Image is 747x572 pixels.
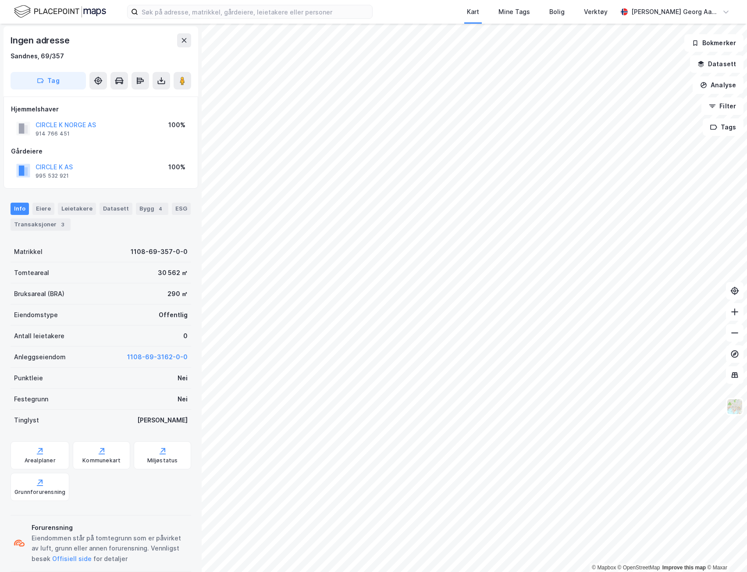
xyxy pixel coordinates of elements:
[14,373,43,383] div: Punktleie
[701,97,743,115] button: Filter
[14,489,65,496] div: Grunnforurensning
[467,7,479,17] div: Kart
[36,172,69,179] div: 995 532 921
[618,565,660,571] a: OpenStreetMap
[137,415,188,425] div: [PERSON_NAME]
[127,352,188,362] button: 1108-69-3162-0-0
[58,220,67,229] div: 3
[14,310,58,320] div: Eiendomstype
[82,457,121,464] div: Kommunekart
[158,268,188,278] div: 30 562 ㎡
[32,522,188,533] div: Forurensning
[14,394,48,404] div: Festegrunn
[156,204,165,213] div: 4
[662,565,706,571] a: Improve this map
[14,415,39,425] div: Tinglyst
[703,530,747,572] div: Kontrollprogram for chat
[11,51,64,61] div: Sandnes, 69/357
[584,7,608,17] div: Verktøy
[167,289,188,299] div: 290 ㎡
[131,247,188,257] div: 1108-69-357-0-0
[32,203,54,215] div: Eiere
[549,7,565,17] div: Bolig
[168,120,185,130] div: 100%
[14,4,106,19] img: logo.f888ab2527a4732fd821a326f86c7f29.svg
[726,398,743,415] img: Z
[100,203,132,215] div: Datasett
[136,203,168,215] div: Bygg
[25,457,56,464] div: Arealplaner
[36,130,70,137] div: 914 766 451
[138,5,372,18] input: Søk på adresse, matrikkel, gårdeiere, leietakere eller personer
[498,7,530,17] div: Mine Tags
[693,76,743,94] button: Analyse
[159,310,188,320] div: Offentlig
[11,72,86,89] button: Tag
[178,394,188,404] div: Nei
[14,247,43,257] div: Matrikkel
[14,331,64,341] div: Antall leietakere
[14,352,66,362] div: Anleggseiendom
[178,373,188,383] div: Nei
[14,289,64,299] div: Bruksareal (BRA)
[11,33,71,47] div: Ingen adresse
[14,268,49,278] div: Tomteareal
[183,331,188,341] div: 0
[11,203,29,215] div: Info
[11,104,191,114] div: Hjemmelshaver
[684,34,743,52] button: Bokmerker
[11,146,191,157] div: Gårdeiere
[147,457,178,464] div: Miljøstatus
[631,7,719,17] div: [PERSON_NAME] Georg Aass [PERSON_NAME]
[703,530,747,572] iframe: Chat Widget
[592,565,616,571] a: Mapbox
[690,55,743,73] button: Datasett
[11,218,71,231] div: Transaksjoner
[58,203,96,215] div: Leietakere
[172,203,191,215] div: ESG
[703,118,743,136] button: Tags
[32,533,188,565] div: Eiendommen står på tomtegrunn som er påvirket av luft, grunn eller annen forurensning. Vennligst ...
[168,162,185,172] div: 100%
